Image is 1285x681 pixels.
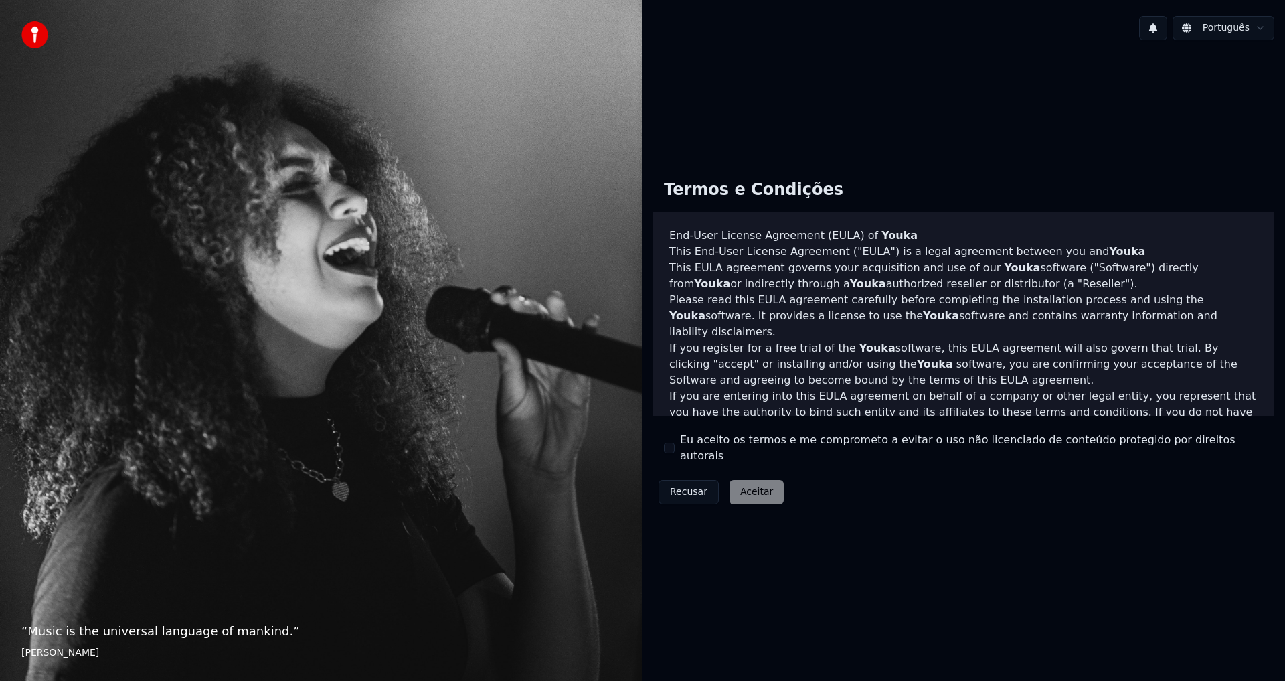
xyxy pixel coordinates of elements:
[669,228,1258,244] h3: End-User License Agreement (EULA) of
[694,277,730,290] span: Youka
[881,229,918,242] span: Youka
[669,340,1258,388] p: If you register for a free trial of the software, this EULA agreement will also govern that trial...
[669,292,1258,340] p: Please read this EULA agreement carefully before completing the installation process and using th...
[923,309,959,322] span: Youka
[669,244,1258,260] p: This End-User License Agreement ("EULA") is a legal agreement between you and
[21,646,621,660] footer: [PERSON_NAME]
[917,358,953,370] span: Youka
[1004,261,1040,274] span: Youka
[21,622,621,641] p: “ Music is the universal language of mankind. ”
[669,309,705,322] span: Youka
[669,260,1258,292] p: This EULA agreement governs your acquisition and use of our software ("Software") directly from o...
[859,342,895,354] span: Youka
[659,480,719,504] button: Recusar
[850,277,886,290] span: Youka
[1109,245,1145,258] span: Youka
[669,388,1258,453] p: If you are entering into this EULA agreement on behalf of a company or other legal entity, you re...
[653,169,854,212] div: Termos e Condições
[21,21,48,48] img: youka
[680,432,1264,464] label: Eu aceito os termos e me comprometo a evitar o uso não licenciado de conteúdo protegido por direi...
